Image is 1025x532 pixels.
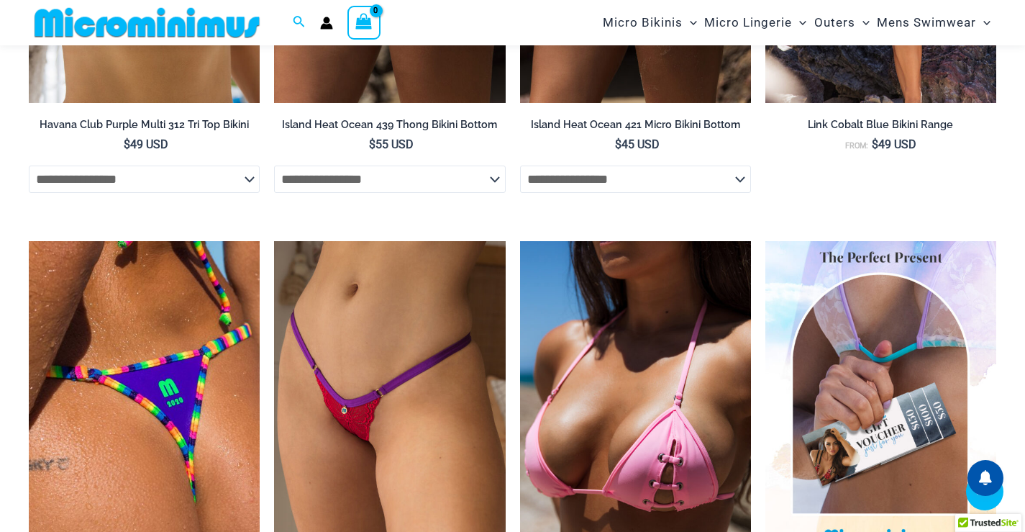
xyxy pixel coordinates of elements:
[369,137,414,151] bdi: 55 USD
[683,4,697,41] span: Menu Toggle
[124,137,168,151] bdi: 49 USD
[520,118,751,132] h2: Island Heat Ocean 421 Micro Bikini Bottom
[597,2,996,43] nav: Site Navigation
[877,4,976,41] span: Mens Swimwear
[29,6,265,39] img: MM SHOP LOGO FLAT
[976,4,990,41] span: Menu Toggle
[811,4,873,41] a: OutersMenu ToggleMenu Toggle
[124,137,130,151] span: $
[814,4,855,41] span: Outers
[293,14,306,32] a: Search icon link
[855,4,870,41] span: Menu Toggle
[873,4,994,41] a: Mens SwimwearMenu ToggleMenu Toggle
[520,118,751,137] a: Island Heat Ocean 421 Micro Bikini Bottom
[701,4,810,41] a: Micro LingerieMenu ToggleMenu Toggle
[29,118,260,137] a: Havana Club Purple Multi 312 Tri Top Bikini
[274,118,505,137] a: Island Heat Ocean 439 Thong Bikini Bottom
[792,4,806,41] span: Menu Toggle
[369,137,375,151] span: $
[603,4,683,41] span: Micro Bikinis
[704,4,792,41] span: Micro Lingerie
[320,17,333,30] a: Account icon link
[347,6,381,39] a: View Shopping Cart, empty
[872,137,916,151] bdi: 49 USD
[599,4,701,41] a: Micro BikinisMenu ToggleMenu Toggle
[845,141,868,150] span: From:
[29,118,260,132] h2: Havana Club Purple Multi 312 Tri Top Bikini
[872,137,878,151] span: $
[615,137,660,151] bdi: 45 USD
[274,118,505,132] h2: Island Heat Ocean 439 Thong Bikini Bottom
[765,118,996,137] a: Link Cobalt Blue Bikini Range
[765,118,996,132] h2: Link Cobalt Blue Bikini Range
[615,137,621,151] span: $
